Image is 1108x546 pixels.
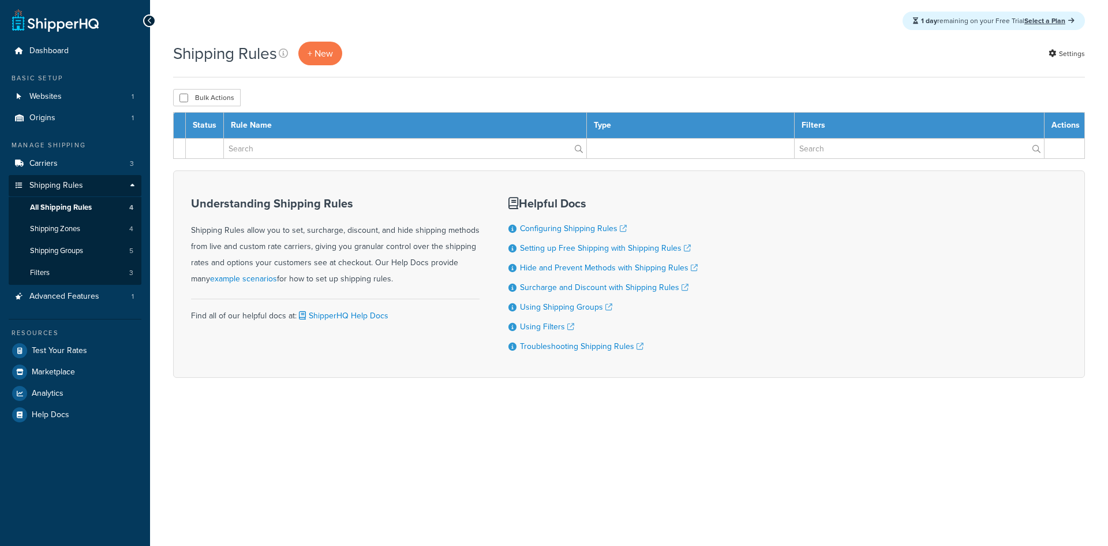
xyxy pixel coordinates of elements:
a: example scenarios [210,273,277,285]
span: 3 [130,159,134,169]
a: Analytics [9,383,141,404]
input: Search [224,139,586,158]
a: Help Docs [9,404,141,425]
span: Advanced Features [29,292,99,302]
a: Shipping Groups 5 [9,240,141,262]
a: ShipperHQ Home [12,9,99,32]
a: Shipping Zones 4 [9,218,141,240]
span: 3 [129,268,133,278]
h3: Helpful Docs [508,197,698,210]
a: Using Filters [520,321,574,333]
a: Dashboard [9,40,141,62]
span: 4 [129,203,133,213]
a: + New [298,42,342,65]
li: Carriers [9,153,141,174]
span: Carriers [29,159,58,169]
div: Resources [9,328,141,338]
span: Origins [29,113,55,123]
span: + New [308,47,333,60]
th: Rule Name [224,113,587,139]
span: Websites [29,92,62,102]
a: Websites 1 [9,86,141,107]
th: Status [186,113,224,139]
li: Shipping Rules [9,175,141,285]
div: remaining on your Free Trial [903,12,1085,30]
th: Type [587,113,795,139]
span: Analytics [32,389,63,399]
span: Shipping Groups [30,246,83,256]
span: 1 [132,92,134,102]
th: Actions [1045,113,1085,139]
input: Search [795,139,1044,158]
a: Filters 3 [9,262,141,284]
a: Test Your Rates [9,340,141,361]
span: All Shipping Rules [30,203,92,213]
span: 1 [132,292,134,302]
span: 1 [132,113,134,123]
li: Websites [9,86,141,107]
a: Shipping Rules [9,175,141,196]
div: Find all of our helpful docs at: [191,299,480,324]
a: Troubleshooting Shipping Rules [520,340,643,352]
li: Shipping Zones [9,218,141,240]
a: Using Shipping Groups [520,301,612,313]
h1: Shipping Rules [173,42,277,65]
strong: 1 day [921,16,937,26]
span: Test Your Rates [32,346,87,356]
li: Shipping Groups [9,240,141,262]
h3: Understanding Shipping Rules [191,197,480,210]
div: Basic Setup [9,73,141,83]
a: Surcharge and Discount with Shipping Rules [520,281,688,294]
li: Origins [9,107,141,129]
a: Configuring Shipping Rules [520,222,627,235]
span: Shipping Rules [29,181,83,191]
li: Filters [9,262,141,284]
a: Hide and Prevent Methods with Shipping Rules [520,262,698,274]
span: Dashboard [29,46,69,56]
span: 5 [129,246,133,256]
div: Manage Shipping [9,140,141,150]
a: Settings [1049,46,1085,62]
span: Filters [30,268,50,278]
a: Select a Plan [1024,16,1075,26]
span: Marketplace [32,367,75,377]
th: Filters [795,113,1045,139]
a: All Shipping Rules 4 [9,197,141,218]
button: Bulk Actions [173,89,241,106]
a: ShipperHQ Help Docs [297,310,388,322]
span: Shipping Zones [30,224,80,234]
a: Marketplace [9,362,141,382]
a: Advanced Features 1 [9,286,141,307]
a: Carriers 3 [9,153,141,174]
span: Help Docs [32,410,69,420]
a: Setting up Free Shipping with Shipping Rules [520,242,691,254]
span: 4 [129,224,133,234]
li: Advanced Features [9,286,141,307]
a: Origins 1 [9,107,141,129]
div: Shipping Rules allow you to set, surcharge, discount, and hide shipping methods from live and cus... [191,197,480,287]
li: All Shipping Rules [9,197,141,218]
